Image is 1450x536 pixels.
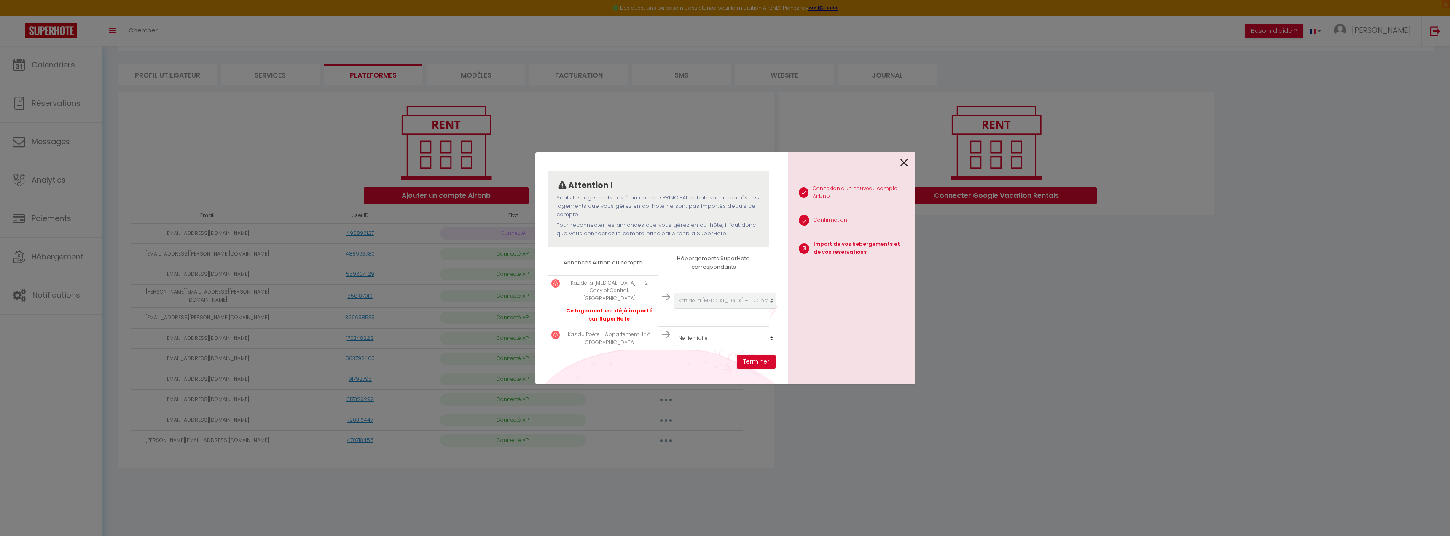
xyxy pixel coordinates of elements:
[556,221,760,238] p: Pour reconnecter les annonces que vous gérez en co-hôte, il faut donc que vous connectiez le comp...
[556,194,760,219] p: Seuls les logements liés à un compte PRINCIPAL airbnb sont importés. Les logements que vous gérez...
[548,251,658,275] th: Annonces Airbnb du compte
[564,307,655,323] p: Ce logement est déjà importé sur SuperHote
[564,331,655,347] p: Kaz du Poète - Appartement 4* à [GEOGRAPHIC_DATA]
[568,179,613,192] p: Attention !
[813,185,908,201] p: Connexion d'un nouveau compte Airbnb
[737,355,776,369] button: Terminer
[799,243,809,254] span: 3
[658,251,769,275] th: Hébergements SuperHote correspondants
[564,279,655,303] p: Kaz de la [MEDICAL_DATA] – T2 Cosy et Central, [GEOGRAPHIC_DATA]
[814,216,847,224] p: Confirmation
[814,240,908,256] p: Import de vos hébergements et de vos réservations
